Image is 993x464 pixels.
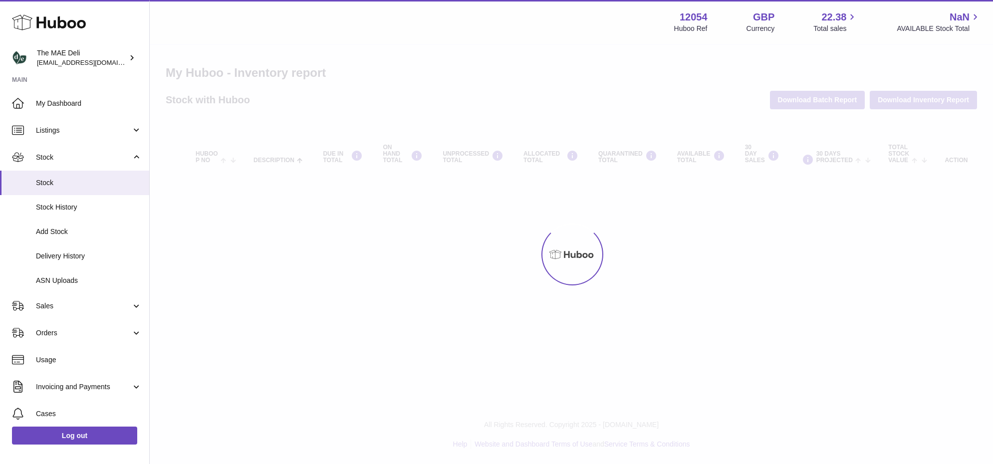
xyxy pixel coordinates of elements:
div: The MAE Deli [37,48,127,67]
span: ASN Uploads [36,276,142,285]
strong: GBP [753,10,774,24]
img: logistics@deliciouslyella.com [12,50,27,65]
span: Add Stock [36,227,142,236]
span: Stock [36,153,131,162]
span: [EMAIL_ADDRESS][DOMAIN_NAME] [37,58,147,66]
span: Sales [36,301,131,311]
span: NaN [950,10,970,24]
a: Log out [12,427,137,445]
a: NaN AVAILABLE Stock Total [897,10,981,33]
span: Stock History [36,203,142,212]
span: 22.38 [821,10,846,24]
span: Orders [36,328,131,338]
span: Invoicing and Payments [36,382,131,392]
span: Usage [36,355,142,365]
div: Huboo Ref [674,24,708,33]
span: Stock [36,178,142,188]
span: Total sales [813,24,858,33]
strong: 12054 [680,10,708,24]
span: My Dashboard [36,99,142,108]
a: 22.38 Total sales [813,10,858,33]
span: Cases [36,409,142,419]
span: Listings [36,126,131,135]
div: Currency [746,24,775,33]
span: AVAILABLE Stock Total [897,24,981,33]
span: Delivery History [36,251,142,261]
